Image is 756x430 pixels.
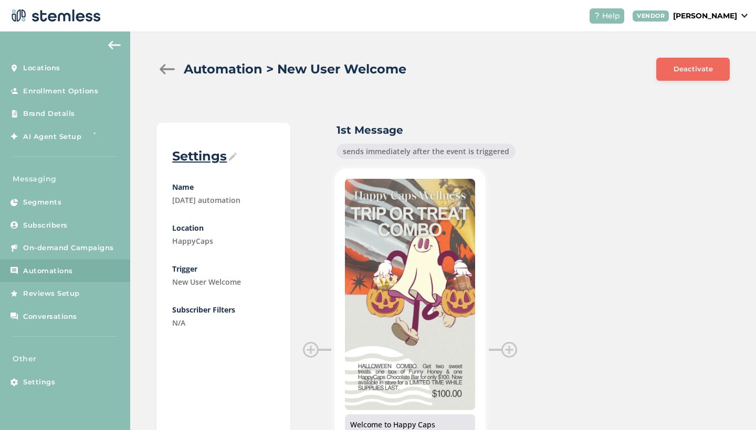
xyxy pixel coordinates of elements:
[337,144,516,159] div: sends immediately after the event is triggered
[108,41,121,49] img: icon-arrow-back-accent-c549486e.svg
[172,222,275,233] label: Location
[89,126,110,147] img: glitter-stars-b7820f95.gif
[172,181,275,192] label: Name
[23,243,114,253] span: On-demand Campaigns
[229,153,237,160] img: icon-pencil-2-b80368bf.svg
[594,13,600,19] img: icon-help-white-03924b79.svg
[23,197,61,208] span: Segments
[8,5,101,26] img: logo-dark-0685b13c.svg
[184,60,406,79] h2: Automation > New User Welcome
[337,123,517,137] label: 1st Message
[172,235,275,246] label: HappyCaps
[633,10,669,21] div: VENDOR
[172,276,275,287] label: New User Welcome
[673,10,737,21] p: [PERSON_NAME]
[345,179,475,410] img: eWkFrSJVQJbdM0115CsvOS6WaWfeojK8eQ3kuizq.jpg
[23,220,68,231] span: Subscribers
[23,63,60,73] span: Locations
[172,263,275,274] label: Trigger
[23,288,80,299] span: Reviews Setup
[23,311,77,322] span: Conversations
[674,64,713,74] span: Deactivate
[172,148,275,165] label: Settings
[703,380,756,430] iframe: Chat Widget
[172,304,275,315] label: Subscriber Filters
[602,10,620,21] span: Help
[23,109,75,119] span: Brand Details
[741,14,748,18] img: icon_down-arrow-small-66adaf34.svg
[23,86,98,96] span: Enrollment Options
[656,58,730,81] button: Deactivate
[23,266,73,276] span: Automations
[23,377,55,388] span: Settings
[23,132,81,142] span: AI Agent Setup
[172,317,275,328] label: N/A
[172,195,275,206] label: [DATE] automation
